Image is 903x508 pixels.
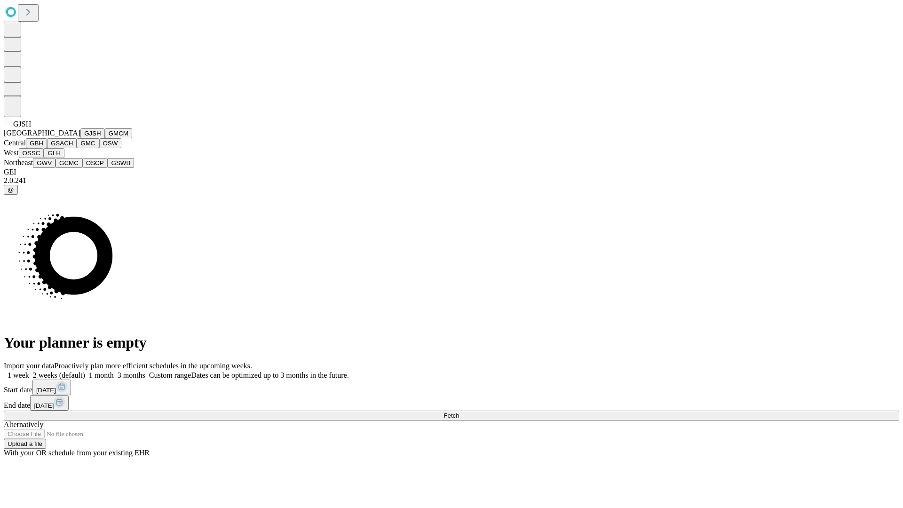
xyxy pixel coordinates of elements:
[89,371,114,379] span: 1 month
[99,138,122,148] button: OSW
[108,158,135,168] button: GSWB
[34,402,54,409] span: [DATE]
[444,412,459,419] span: Fetch
[118,371,145,379] span: 3 months
[4,168,899,176] div: GEI
[105,128,132,138] button: GMCM
[4,421,43,429] span: Alternatively
[4,411,899,421] button: Fetch
[32,380,71,395] button: [DATE]
[13,120,31,128] span: GJSH
[4,334,899,351] h1: Your planner is empty
[47,138,77,148] button: GSACH
[30,395,69,411] button: [DATE]
[80,128,105,138] button: GJSH
[4,139,26,147] span: Central
[33,371,85,379] span: 2 weeks (default)
[26,138,47,148] button: GBH
[55,158,82,168] button: GCMC
[44,148,64,158] button: GLH
[4,395,899,411] div: End date
[8,371,29,379] span: 1 week
[19,148,44,158] button: OSSC
[4,362,55,370] span: Import your data
[4,185,18,195] button: @
[82,158,108,168] button: OSCP
[4,176,899,185] div: 2.0.241
[4,129,80,137] span: [GEOGRAPHIC_DATA]
[4,380,899,395] div: Start date
[191,371,349,379] span: Dates can be optimized up to 3 months in the future.
[77,138,99,148] button: GMC
[33,158,55,168] button: GWV
[4,439,46,449] button: Upload a file
[4,149,19,157] span: West
[55,362,252,370] span: Proactively plan more efficient schedules in the upcoming weeks.
[4,159,33,167] span: Northeast
[36,387,56,394] span: [DATE]
[8,186,14,193] span: @
[4,449,150,457] span: With your OR schedule from your existing EHR
[149,371,191,379] span: Custom range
